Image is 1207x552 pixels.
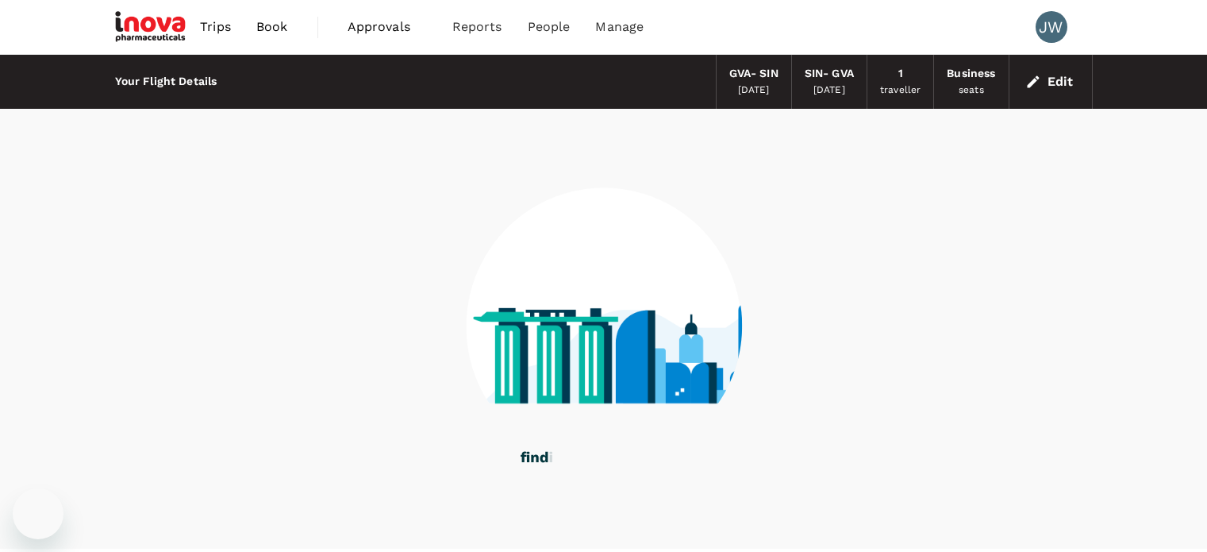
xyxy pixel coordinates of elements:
[1022,69,1079,95] button: Edit
[1036,11,1067,43] div: JW
[813,83,845,98] div: [DATE]
[880,83,921,98] div: traveller
[348,17,427,37] span: Approvals
[13,488,63,539] iframe: Button to launch messaging window
[521,452,658,466] g: finding your flights
[595,17,644,37] span: Manage
[115,10,188,44] img: iNova Pharmaceuticals
[452,17,502,37] span: Reports
[898,65,903,83] div: 1
[947,65,995,83] div: Business
[115,73,217,91] div: Your Flight Details
[738,83,770,98] div: [DATE]
[805,65,854,83] div: SIN - GVA
[200,17,231,37] span: Trips
[256,17,288,37] span: Book
[959,83,984,98] div: seats
[729,65,778,83] div: GVA - SIN
[528,17,571,37] span: People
